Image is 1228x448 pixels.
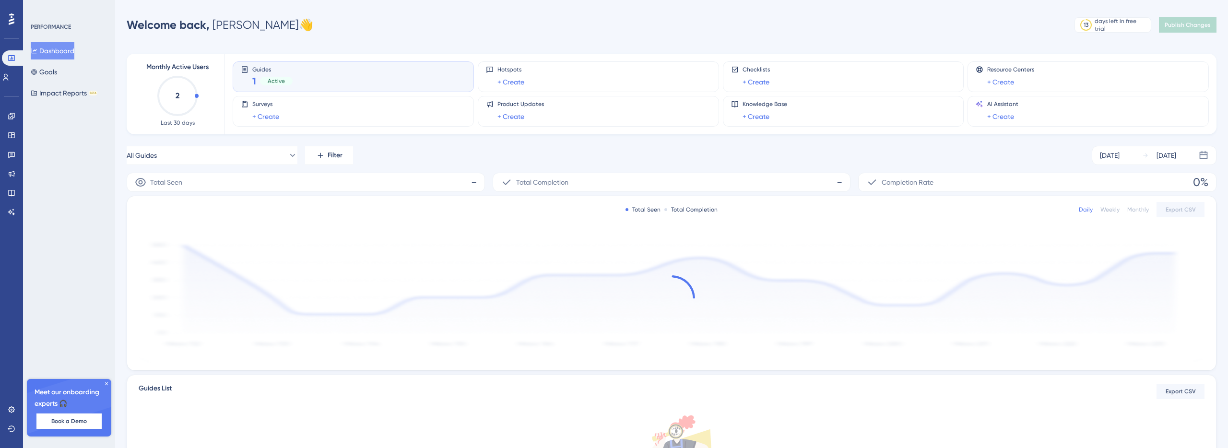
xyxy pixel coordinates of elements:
[31,42,74,59] button: Dashboard
[31,84,97,102] button: Impact ReportsBETA
[36,413,102,429] button: Book a Demo
[626,206,661,213] div: Total Seen
[176,91,179,100] text: 2
[743,100,787,108] span: Knowledge Base
[1193,175,1208,190] span: 0%
[127,146,297,165] button: All Guides
[497,111,524,122] a: + Create
[1166,206,1196,213] span: Export CSV
[987,100,1018,108] span: AI Assistant
[837,175,842,190] span: -
[51,417,87,425] span: Book a Demo
[743,76,769,88] a: + Create
[987,111,1014,122] a: + Create
[1079,206,1093,213] div: Daily
[1127,206,1149,213] div: Monthly
[31,23,71,31] div: PERFORMANCE
[743,111,769,122] a: + Create
[471,175,477,190] span: -
[1100,206,1120,213] div: Weekly
[1159,17,1216,33] button: Publish Changes
[516,177,568,188] span: Total Completion
[1157,384,1204,399] button: Export CSV
[252,74,256,88] span: 1
[252,100,279,108] span: Surveys
[1157,202,1204,217] button: Export CSV
[328,150,342,161] span: Filter
[139,383,172,400] span: Guides List
[89,91,97,95] div: BETA
[305,146,353,165] button: Filter
[1166,388,1196,395] span: Export CSV
[987,66,1034,73] span: Resource Centers
[1100,150,1120,161] div: [DATE]
[268,77,285,85] span: Active
[987,76,1014,88] a: + Create
[743,66,770,73] span: Checklists
[1084,21,1088,29] div: 13
[252,111,279,122] a: + Create
[35,387,104,410] span: Meet our onboarding experts 🎧
[31,63,57,81] button: Goals
[664,206,718,213] div: Total Completion
[497,76,524,88] a: + Create
[146,61,209,73] span: Monthly Active Users
[127,18,210,32] span: Welcome back,
[497,66,524,73] span: Hotspots
[1157,150,1176,161] div: [DATE]
[161,119,195,127] span: Last 30 days
[252,66,293,72] span: Guides
[1165,21,1211,29] span: Publish Changes
[150,177,182,188] span: Total Seen
[127,150,157,161] span: All Guides
[882,177,933,188] span: Completion Rate
[1095,17,1148,33] div: days left in free trial
[497,100,544,108] span: Product Updates
[127,17,313,33] div: [PERSON_NAME] 👋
